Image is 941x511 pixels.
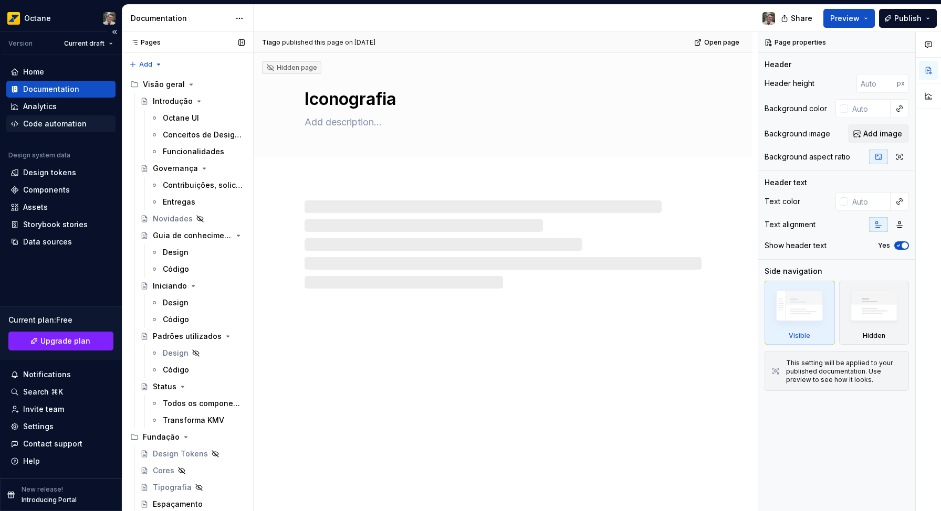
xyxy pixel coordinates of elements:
[146,361,249,378] a: Código
[8,39,33,48] div: Version
[146,126,249,143] a: Conceitos de Design System
[6,164,116,181] a: Design tokens
[23,369,71,380] div: Notifications
[23,387,63,397] div: Search ⌘K
[146,311,249,328] a: Código
[40,336,90,346] span: Upgrade plan
[22,496,77,504] p: Introducing Portal
[6,435,116,452] button: Contact support
[143,79,185,90] div: Visão geral
[839,281,909,345] div: Hidden
[765,240,827,251] div: Show header text
[126,429,249,445] div: Fundação
[131,13,230,24] div: Documentation
[153,381,176,392] div: Status
[22,485,63,494] p: New release!
[163,297,189,308] div: Design
[23,119,87,129] div: Code automation
[6,453,116,470] button: Help
[136,278,249,294] a: Iniciando
[856,74,897,93] input: Auto
[262,38,280,47] span: Tiago
[136,160,249,177] a: Governança
[139,60,152,69] span: Add
[136,227,249,244] a: Guia de conhecimento
[153,465,174,476] div: Cores
[163,130,243,140] div: Conceitos de Design System
[765,266,822,276] div: Side navigation
[8,332,113,350] a: Upgrade plan
[6,115,116,132] a: Code automation
[23,202,48,212] div: Assets
[762,12,775,25] img: Tiago
[789,332,810,340] div: Visible
[6,418,116,435] a: Settings
[136,93,249,110] a: Introdução
[163,314,189,325] div: Código
[163,398,243,409] div: Todos os componentes
[691,35,744,50] a: Open page
[6,401,116,418] a: Invite team
[153,331,222,342] div: Padrões utilizados
[153,214,193,224] div: Novidades
[302,87,699,112] textarea: Iconografia
[146,244,249,261] a: Design
[776,9,819,28] button: Share
[765,78,814,89] div: Header height
[153,230,232,241] div: Guia de conhecimento
[863,129,902,139] span: Add image
[146,110,249,126] a: Octane UI
[64,39,104,48] span: Current draft
[765,281,835,345] div: Visible
[23,67,44,77] div: Home
[786,359,902,384] div: This setting will be applied to your published documentation. Use preview to see how it looks.
[897,79,905,88] p: px
[59,36,118,51] button: Current draft
[23,167,76,178] div: Design tokens
[823,9,875,28] button: Preview
[830,13,860,24] span: Preview
[23,185,70,195] div: Components
[23,219,88,230] div: Storybook stories
[153,499,203,509] div: Espaçamento
[163,365,189,375] div: Código
[24,13,51,24] div: Octane
[6,384,116,400] button: Search ⌘K
[126,38,161,47] div: Pages
[765,103,827,114] div: Background color
[266,63,317,72] div: Hidden page
[163,180,243,190] div: Contribuições, solicitações e bugs
[126,76,249,93] div: Visão geral
[879,9,937,28] button: Publish
[6,182,116,198] a: Components
[107,25,122,39] button: Collapse sidebar
[6,233,116,250] a: Data sources
[23,101,57,112] div: Analytics
[23,84,79,94] div: Documentation
[136,462,249,479] a: Cores
[23,456,40,466] div: Help
[146,177,249,194] a: Contribuições, solicitações e bugs
[146,261,249,278] a: Código
[6,81,116,98] a: Documentation
[146,143,249,160] a: Funcionalidades
[136,378,249,395] a: Status
[863,332,885,340] div: Hidden
[7,12,20,25] img: e8093afa-4b23-4413-bf51-00cde92dbd3f.png
[163,247,189,258] div: Design
[163,113,199,123] div: Octane UI
[103,12,116,25] img: Tiago
[765,196,800,207] div: Text color
[848,192,891,211] input: Auto
[23,421,54,432] div: Settings
[878,241,890,250] label: Yes
[791,13,812,24] span: Share
[163,415,224,425] div: Transforma KMV
[153,96,193,107] div: Introdução
[136,479,249,496] a: Tipografia
[2,7,120,29] button: OctaneTiago
[23,404,64,414] div: Invite team
[6,199,116,216] a: Assets
[163,146,224,157] div: Funcionalidades
[765,129,830,139] div: Background image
